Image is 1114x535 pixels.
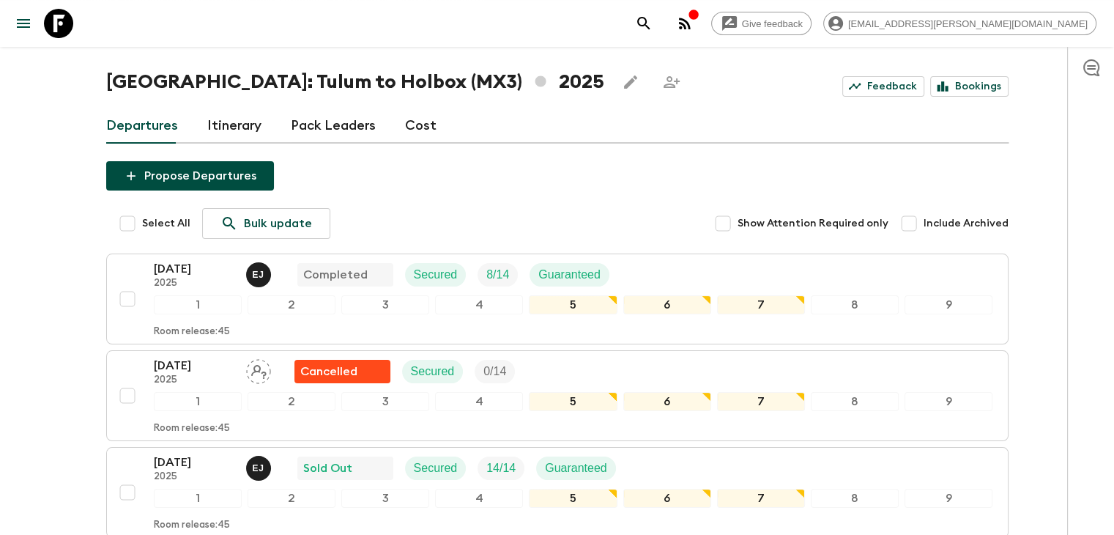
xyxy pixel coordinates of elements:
[405,263,467,287] div: Secured
[840,18,1096,29] span: [EMAIL_ADDRESS][PERSON_NAME][DOMAIN_NAME]
[811,295,899,314] div: 8
[545,460,607,477] p: Guaranteed
[341,489,429,508] div: 3
[246,460,274,472] span: Erhard Jr Vande Wyngaert de la Torre
[106,67,604,97] h1: [GEOGRAPHIC_DATA]: Tulum to Holbox (MX3) 2025
[202,208,330,239] a: Bulk update
[478,263,518,287] div: Trip Fill
[930,76,1009,97] a: Bookings
[734,18,811,29] span: Give feedback
[711,12,812,35] a: Give feedback
[246,456,274,481] button: EJ
[142,216,190,231] span: Select All
[154,520,230,531] p: Room release: 45
[623,489,711,508] div: 6
[717,392,805,411] div: 7
[402,360,464,383] div: Secured
[207,108,261,144] a: Itinerary
[154,423,230,435] p: Room release: 45
[244,215,312,232] p: Bulk update
[538,266,601,284] p: Guaranteed
[435,489,523,508] div: 4
[300,363,357,380] p: Cancelled
[248,489,335,508] div: 2
[657,67,686,97] span: Share this itinerary
[246,364,271,375] span: Assign pack leader
[529,392,617,411] div: 5
[435,295,523,314] div: 4
[303,266,368,284] p: Completed
[154,260,234,278] p: [DATE]
[629,9,658,38] button: search adventures
[303,460,352,477] p: Sold Out
[529,295,617,314] div: 5
[253,462,264,474] p: E J
[154,295,242,314] div: 1
[616,67,645,97] button: Edit this itinerary
[405,457,467,480] div: Secured
[154,471,234,483] p: 2025
[478,457,524,480] div: Trip Fill
[924,216,1009,231] span: Include Archived
[811,489,899,508] div: 8
[154,374,234,386] p: 2025
[738,216,888,231] span: Show Attention Required only
[717,489,805,508] div: 7
[294,360,390,383] div: Flash Pack cancellation
[717,295,805,314] div: 7
[411,363,455,380] p: Secured
[341,392,429,411] div: 3
[154,326,230,338] p: Room release: 45
[341,295,429,314] div: 3
[154,357,234,374] p: [DATE]
[246,267,274,278] span: Erhard Jr Vande Wyngaert de la Torre
[154,278,234,289] p: 2025
[248,295,335,314] div: 2
[154,489,242,508] div: 1
[106,350,1009,441] button: [DATE]2025Assign pack leaderFlash Pack cancellationSecuredTrip Fill123456789Room release:45
[154,454,234,471] p: [DATE]
[905,489,992,508] div: 9
[623,392,711,411] div: 6
[291,108,376,144] a: Pack Leaders
[435,392,523,411] div: 4
[154,392,242,411] div: 1
[486,460,516,477] p: 14 / 14
[414,266,458,284] p: Secured
[905,392,992,411] div: 9
[529,489,617,508] div: 5
[405,108,437,144] a: Cost
[811,392,899,411] div: 8
[842,76,924,97] a: Feedback
[623,295,711,314] div: 6
[823,12,1096,35] div: [EMAIL_ADDRESS][PERSON_NAME][DOMAIN_NAME]
[9,9,38,38] button: menu
[475,360,515,383] div: Trip Fill
[106,108,178,144] a: Departures
[106,161,274,191] button: Propose Departures
[248,392,335,411] div: 2
[106,254,1009,344] button: [DATE]2025Erhard Jr Vande Wyngaert de la TorreCompletedSecuredTrip FillGuaranteed123456789Room re...
[905,295,992,314] div: 9
[486,266,509,284] p: 8 / 14
[483,363,506,380] p: 0 / 14
[414,460,458,477] p: Secured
